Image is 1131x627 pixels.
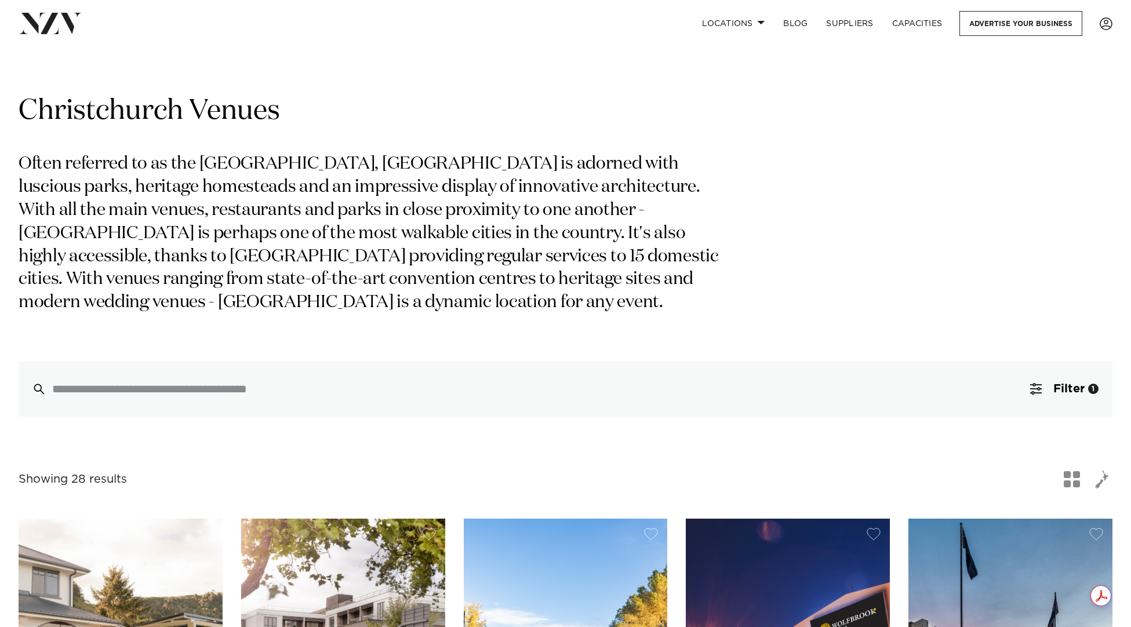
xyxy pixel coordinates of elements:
div: 1 [1088,384,1099,394]
h1: Christchurch Venues [19,93,1112,130]
a: SUPPLIERS [817,11,882,36]
a: Locations [693,11,774,36]
div: Showing 28 results [19,471,127,489]
a: Capacities [883,11,952,36]
span: Filter [1053,383,1085,395]
button: Filter1 [1016,361,1112,417]
a: Advertise your business [959,11,1082,36]
a: BLOG [774,11,817,36]
img: nzv-logo.png [19,13,82,34]
p: Often referred to as the [GEOGRAPHIC_DATA], [GEOGRAPHIC_DATA] is adorned with luscious parks, her... [19,153,735,315]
